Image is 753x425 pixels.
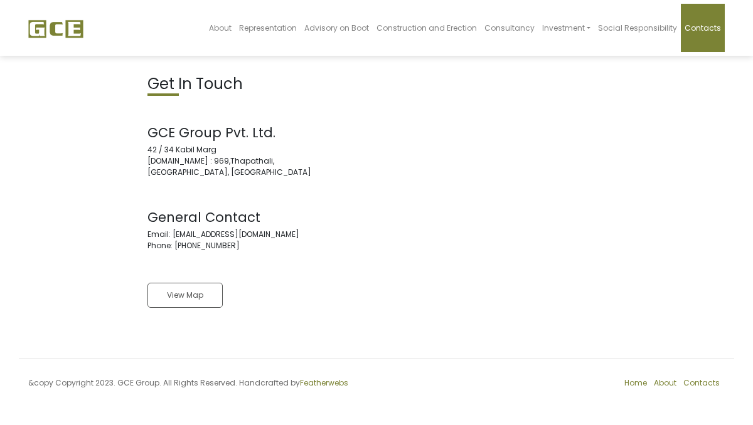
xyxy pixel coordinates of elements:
[683,377,720,388] a: Contacts
[209,23,232,33] span: About
[542,23,585,33] span: Investment
[681,4,725,52] a: Contacts
[598,23,677,33] span: Social Responsibility
[19,377,376,396] div: &copy Copyright 2023. GCE Group. All Rights Reserved. Handcrafted by
[147,209,367,225] h3: General Contact
[654,377,676,388] a: About
[28,19,83,38] img: GCE Group
[235,4,301,52] a: Representation
[147,125,367,178] address: 42 / 34 Kabil Marg [DOMAIN_NAME] : 969,Thapathali, [GEOGRAPHIC_DATA], [GEOGRAPHIC_DATA]
[484,23,535,33] span: Consultancy
[304,23,369,33] span: Advisory on Boot
[300,377,348,388] a: Featherwebs
[147,125,367,140] h3: GCE Group Pvt. Ltd.
[685,23,721,33] span: Contacts
[239,23,297,33] span: Representation
[481,4,538,52] a: Consultancy
[147,75,367,93] h2: Get In Touch
[538,4,594,52] a: Investment
[376,23,477,33] span: Construction and Erection
[205,4,235,52] a: About
[624,377,647,388] a: Home
[301,4,373,52] a: Advisory on Boot
[147,209,367,251] address: Email: [EMAIL_ADDRESS][DOMAIN_NAME] Phone: [PHONE_NUMBER]
[147,283,223,308] a: View Map
[373,4,481,52] a: Construction and Erection
[594,4,681,52] a: Social Responsibility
